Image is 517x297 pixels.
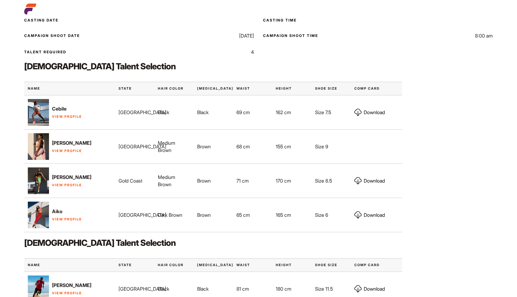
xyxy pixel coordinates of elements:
[354,285,362,292] img: download.svg
[193,138,233,155] div: Brown
[28,201,49,229] img: Aiko Queenslands fitness yoga specialist dancing 1
[272,138,311,155] div: 155 cm
[52,174,91,180] strong: [PERSON_NAME]
[28,167,49,194] img: Uvntitled 6
[193,172,233,189] div: Brown
[354,109,385,116] a: Download
[272,258,311,272] div: Height
[354,211,362,219] img: download.svg
[154,134,193,159] div: Medium Brown
[233,82,272,95] div: Waist
[52,114,82,119] a: View Profile
[28,99,49,126] img: Untitled 3
[251,48,254,56] p: 4
[154,169,193,193] div: Medium Brown
[233,104,272,121] div: 69 cm
[311,206,351,223] div: Size 6
[52,106,67,112] strong: Cebile
[154,206,193,223] div: Dark Brown
[354,211,385,219] a: Download
[154,104,193,121] div: Black
[24,82,115,95] div: Name
[115,104,154,121] div: [GEOGRAPHIC_DATA]
[52,291,82,295] a: View Profile
[239,32,254,39] p: [DATE]
[115,138,154,155] div: [GEOGRAPHIC_DATA]
[233,172,272,189] div: 71 cm
[193,206,233,223] div: Brown
[52,183,82,187] a: View Profile
[354,177,385,184] a: Download
[154,82,193,95] div: Hair Color
[354,109,362,116] img: download.svg
[272,82,311,95] div: Height
[311,82,351,95] div: Shoe Size
[193,258,233,272] div: [MEDICAL_DATA]
[24,33,80,38] p: Campaign Shoot Date
[354,285,385,292] a: Download
[311,172,351,189] div: Size 8.5
[24,237,493,249] h3: [DEMOGRAPHIC_DATA] Talent Selection
[52,208,62,214] strong: Aiko
[475,32,493,39] p: 8:00 am
[311,138,351,155] div: Size 9
[52,149,82,153] a: View Profile
[351,258,402,272] div: Comp Card
[233,258,272,272] div: Waist
[154,258,193,272] div: Hair Color
[115,172,154,189] div: Gold Coast
[24,3,36,15] img: cropped-aefm-brand-fav-22-square.png
[52,217,82,221] a: View Profile
[52,282,91,288] strong: [PERSON_NAME]
[115,206,154,223] div: [GEOGRAPHIC_DATA]
[263,18,297,23] p: Casting Time
[52,140,91,146] strong: [PERSON_NAME]
[193,104,233,121] div: Black
[351,82,402,95] div: Comp Card
[24,61,493,72] h3: [DEMOGRAPHIC_DATA] Talent Selection
[24,18,58,23] p: Casting Date
[311,104,351,121] div: Size 7.5
[24,49,66,55] p: Talent Required
[193,82,233,95] div: [MEDICAL_DATA]
[233,138,272,155] div: 68 cm
[233,206,272,223] div: 65 cm
[272,104,311,121] div: 162 cm
[272,172,311,189] div: 170 cm
[263,33,318,38] p: Campaign Shoot Time
[272,206,311,223] div: 165 cm
[24,258,115,272] div: Name
[115,258,154,272] div: State
[115,82,154,95] div: State
[354,177,362,184] img: download.svg
[311,258,351,272] div: Shoe Size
